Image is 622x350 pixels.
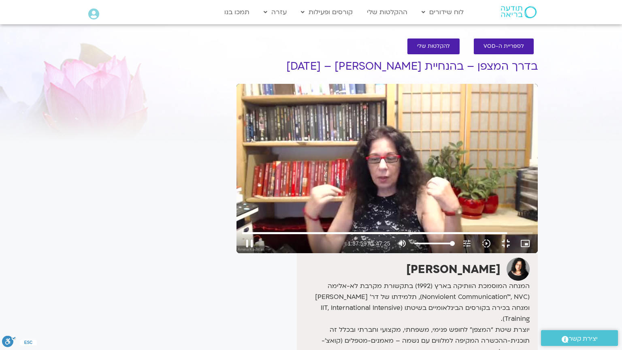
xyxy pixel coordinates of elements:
a: תמכו בנו [220,4,253,20]
a: לוח שידורים [418,4,468,20]
h1: בדרך המצפן – בהנחיית [PERSON_NAME] – [DATE] [236,60,538,73]
p: המנחה המוסמכת הוותיקה בארץ (1992) בתקשורת מקרבת לא-אלימה (Nonviolent Communication™, NVC), תלמידת... [299,281,530,324]
span: לספריית ה-VOD [484,43,524,49]
a: להקלטות שלי [407,38,460,54]
a: קורסים ופעילות [297,4,357,20]
a: יצירת קשר [541,330,618,346]
a: עזרה [260,4,291,20]
a: לספריית ה-VOD [474,38,534,54]
strong: [PERSON_NAME] [406,262,501,277]
span: להקלטות שלי [417,43,450,49]
a: ההקלטות שלי [363,4,411,20]
img: תודעה בריאה [501,6,537,18]
span: יצירת קשר [569,333,598,344]
img: ארנינה קשתן [507,258,530,281]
